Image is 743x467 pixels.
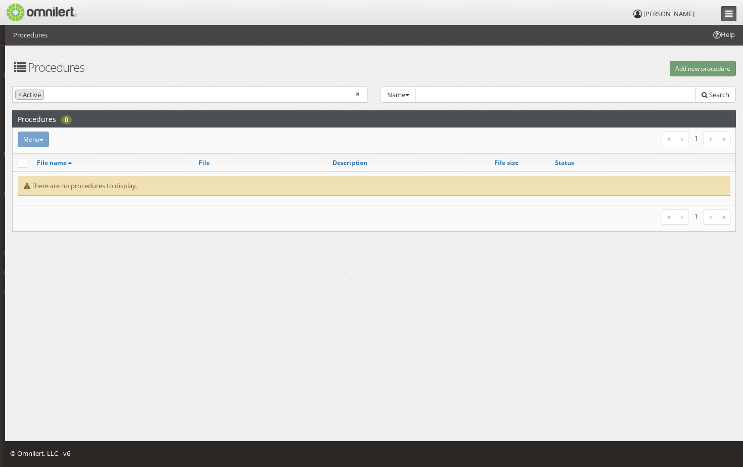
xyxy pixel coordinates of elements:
[704,209,717,224] a: Next
[12,61,367,74] h1: Procedures
[23,7,44,16] span: Help
[695,87,736,103] button: Search
[712,30,735,39] span: Help
[333,158,367,167] a: Description
[717,209,730,224] a: Last
[10,449,70,458] span: © Omnilert, LLC - v6
[721,6,736,21] a: Collapse Menu
[555,158,574,167] a: Status
[61,115,72,124] div: 0
[688,132,704,145] li: 1
[18,90,22,100] span: ×
[662,132,675,146] a: First
[662,209,675,224] a: First
[13,30,48,40] li: Procedures
[18,111,56,127] h2: Procedures
[18,176,730,196] div: There are no procedures to display.
[5,4,77,21] img: Omnilert
[675,209,688,224] a: Previous
[709,90,729,99] span: Search
[15,90,44,100] li: Active
[670,61,736,76] button: Add new procedure
[381,87,416,103] button: Name
[494,158,519,167] a: File size
[688,209,704,223] li: 1
[675,132,688,146] a: Previous
[37,158,67,167] a: File name
[199,158,210,167] a: File
[704,132,717,146] a: Next
[356,90,359,99] span: Remove all items
[643,9,694,18] span: [PERSON_NAME]
[717,132,730,146] a: Last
